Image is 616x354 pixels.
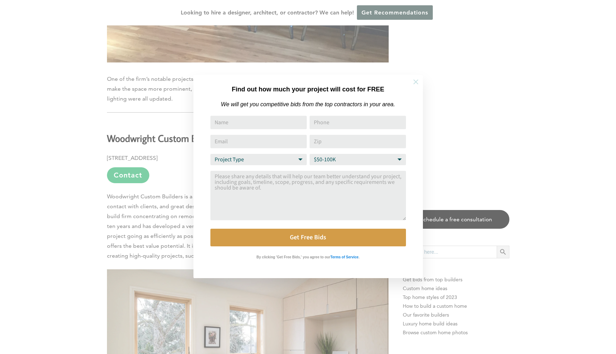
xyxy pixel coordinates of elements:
strong: . [359,255,360,259]
strong: Terms of Service [330,255,359,259]
input: Name [210,116,307,129]
input: Email Address [210,135,307,148]
a: Terms of Service [330,253,359,259]
select: Project Type [210,154,307,165]
em: We will get you competitive bids from the top contractors in your area. [221,101,395,107]
button: Close [403,70,428,94]
input: Zip [310,135,406,148]
textarea: Comment or Message [210,171,406,220]
iframe: Drift Widget Chat Controller [480,303,608,346]
button: Get Free Bids [210,229,406,246]
select: Budget Range [310,154,406,165]
strong: Find out how much your project will cost for FREE [232,86,384,93]
strong: By clicking 'Get Free Bids,' you agree to our [257,255,330,259]
input: Phone [310,116,406,129]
